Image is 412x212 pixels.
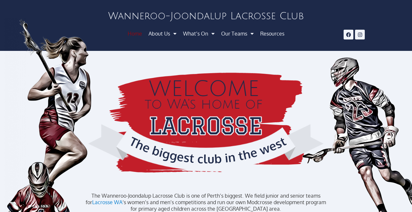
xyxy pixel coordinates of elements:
[86,28,326,39] nav: Menu
[180,28,218,39] a: What’s On
[218,28,257,39] a: Our Teams
[85,192,326,212] p: The Wanneroo-Joondalup Lacrosse Club is one of Perth’s biggest. We field junior and senior teams ...
[145,28,180,39] a: About Us
[92,199,122,205] a: Lacrosse WA
[86,11,326,21] h2: Wanneroo-Joondalup Lacrosse Club
[124,28,145,39] a: Home
[257,28,288,39] a: Resources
